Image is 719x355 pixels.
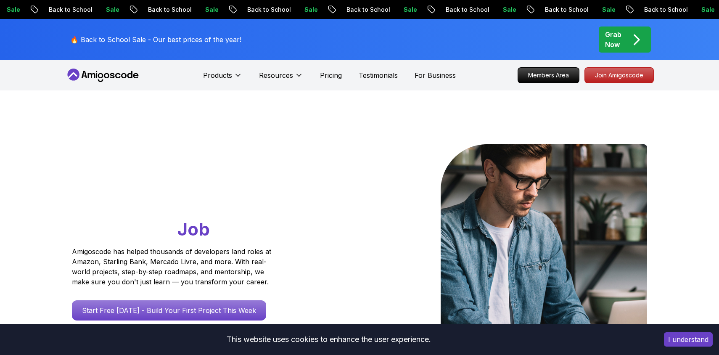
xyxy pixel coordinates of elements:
[439,5,466,14] p: Sale
[539,5,566,14] p: Sale
[585,68,653,83] p: Join Amigoscode
[382,5,439,14] p: Back to School
[415,70,456,80] a: For Business
[177,218,210,240] span: Job
[584,67,654,83] a: Join Amigoscode
[6,330,651,349] div: This website uses cookies to enhance the user experience.
[581,5,638,14] p: Back to School
[142,5,169,14] p: Sale
[203,70,232,80] p: Products
[241,5,268,14] p: Sale
[664,332,713,347] button: Accept cookies
[340,5,367,14] p: Sale
[85,5,142,14] p: Back to School
[203,70,242,87] button: Products
[42,5,69,14] p: Sale
[518,68,579,83] p: Members Area
[70,34,241,45] p: 🔥 Back to School Sale - Our best prices of the year!
[481,5,539,14] p: Back to School
[638,5,665,14] p: Sale
[259,70,293,80] p: Resources
[259,70,303,87] button: Resources
[518,67,579,83] a: Members Area
[605,29,621,50] p: Grab Now
[72,300,266,321] a: Start Free [DATE] - Build Your First Project This Week
[359,70,398,80] a: Testimonials
[184,5,241,14] p: Back to School
[72,144,304,241] h1: Go From Learning to Hired: Master Java, Spring Boot & Cloud Skills That Get You the
[72,246,274,287] p: Amigoscode has helped thousands of developers land roles at Amazon, Starling Bank, Mercado Livre,...
[320,70,342,80] a: Pricing
[283,5,340,14] p: Back to School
